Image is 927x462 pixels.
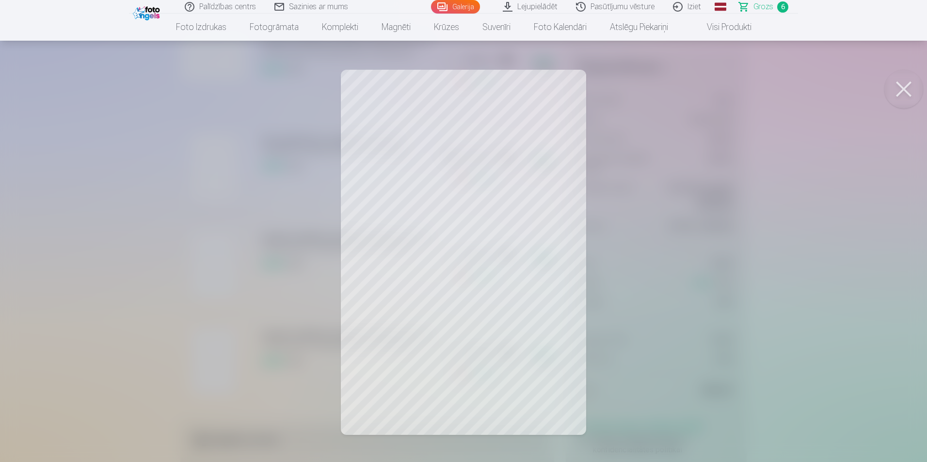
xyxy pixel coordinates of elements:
[133,4,162,20] img: /fa1
[370,14,422,41] a: Magnēti
[422,14,471,41] a: Krūzes
[753,1,773,13] span: Grozs
[238,14,310,41] a: Fotogrāmata
[777,1,788,13] span: 6
[310,14,370,41] a: Komplekti
[598,14,680,41] a: Atslēgu piekariņi
[680,14,763,41] a: Visi produkti
[164,14,238,41] a: Foto izdrukas
[522,14,598,41] a: Foto kalendāri
[471,14,522,41] a: Suvenīri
